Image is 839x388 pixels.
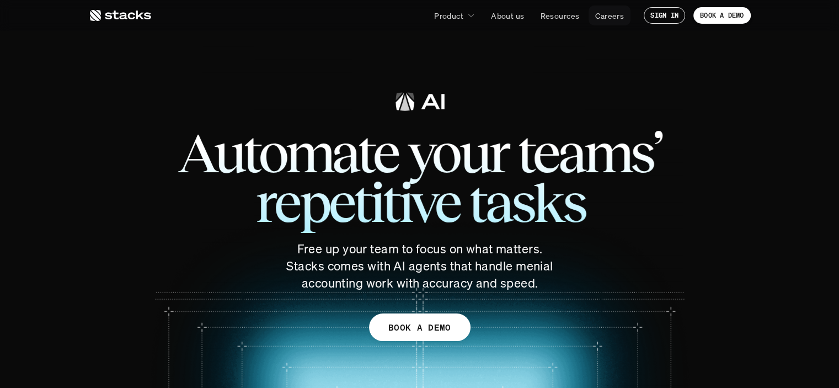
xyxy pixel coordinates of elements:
[388,320,451,336] p: BOOK A DEMO
[650,12,678,19] p: SIGN IN
[130,210,179,218] a: Privacy Policy
[533,6,586,25] a: Resources
[644,7,685,24] a: SIGN IN
[282,241,558,291] p: Free up your team to focus on what matters. Stacks comes with AI agents that handle menial accoun...
[700,12,744,19] p: BOOK A DEMO
[491,10,524,22] p: About us
[484,6,531,25] a: About us
[589,6,630,25] a: Careers
[693,7,751,24] a: BOOK A DEMO
[595,10,624,22] p: Careers
[369,313,471,341] a: BOOK A DEMO
[540,10,579,22] p: Resources
[133,117,707,238] span: Automate your teams’ repetitive tasks
[434,10,463,22] p: Product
